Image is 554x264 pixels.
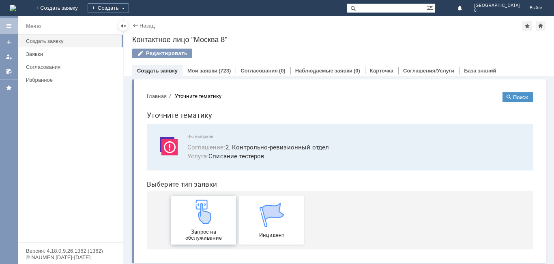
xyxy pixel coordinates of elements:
button: Главная [6,6,26,14]
div: Создать заявку [26,38,118,44]
a: Мои заявки [2,50,15,63]
div: (723) [219,68,231,74]
span: Соглашение : [47,57,85,65]
h1: Уточните тематику [6,23,393,35]
img: get23c147a1b4124cbfa18e19f2abec5e8f [51,114,75,138]
span: Запрос на обслуживание [33,143,93,155]
div: Заявки [26,51,118,57]
a: Согласования [23,61,122,73]
img: get067d4ba7cf7247ad92597448b2db9300 [119,117,144,141]
span: Вы выбрали: [47,48,383,53]
a: Соглашения/Услуги [403,68,454,74]
div: Добавить в избранное [522,21,532,31]
span: Расширенный поиск [427,4,435,11]
a: Назад [140,23,155,29]
a: Наблюдаемые заявки [295,68,352,74]
img: logo [10,5,16,11]
a: Мои согласования [2,65,15,78]
a: Перейти на домашнюю страницу [10,5,16,11]
a: Запрос на обслуживание [31,110,96,159]
a: Заявки [23,48,122,60]
div: © NAUMEN [DATE]-[DATE] [26,255,115,260]
a: Карточка [370,68,393,74]
a: Согласования [240,68,278,74]
a: Создать заявку [137,68,178,74]
header: Выберите тип заявки [6,94,393,102]
div: Согласования [26,64,118,70]
div: Скрыть меню [118,21,128,31]
span: Списание тестеров [47,66,383,75]
div: (0) [279,68,286,74]
span: Инцидент [101,146,161,152]
div: Меню [26,21,41,31]
div: Уточните тематику [34,7,81,13]
div: Избранное [26,77,110,83]
a: Создать заявку [23,35,122,47]
div: Сделать домашней страницей [536,21,545,31]
span: [GEOGRAPHIC_DATA] [474,3,520,8]
img: svg%3E [16,48,41,72]
span: Услуга : [47,66,68,74]
button: Поиск [362,6,393,16]
div: Контактное лицо "Москва 8" [132,36,546,44]
a: Мои заявки [187,68,217,74]
a: База знаний [464,68,496,74]
div: (0) [354,68,360,74]
span: 8 [474,8,520,13]
div: Создать [88,3,129,13]
div: Версия: 4.18.0.9.26.1362 (1362) [26,248,115,253]
button: Соглашение:2. Контрольно-ревизионный отдел [47,57,189,66]
a: Создать заявку [2,36,15,49]
a: Инцидент [99,110,164,159]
